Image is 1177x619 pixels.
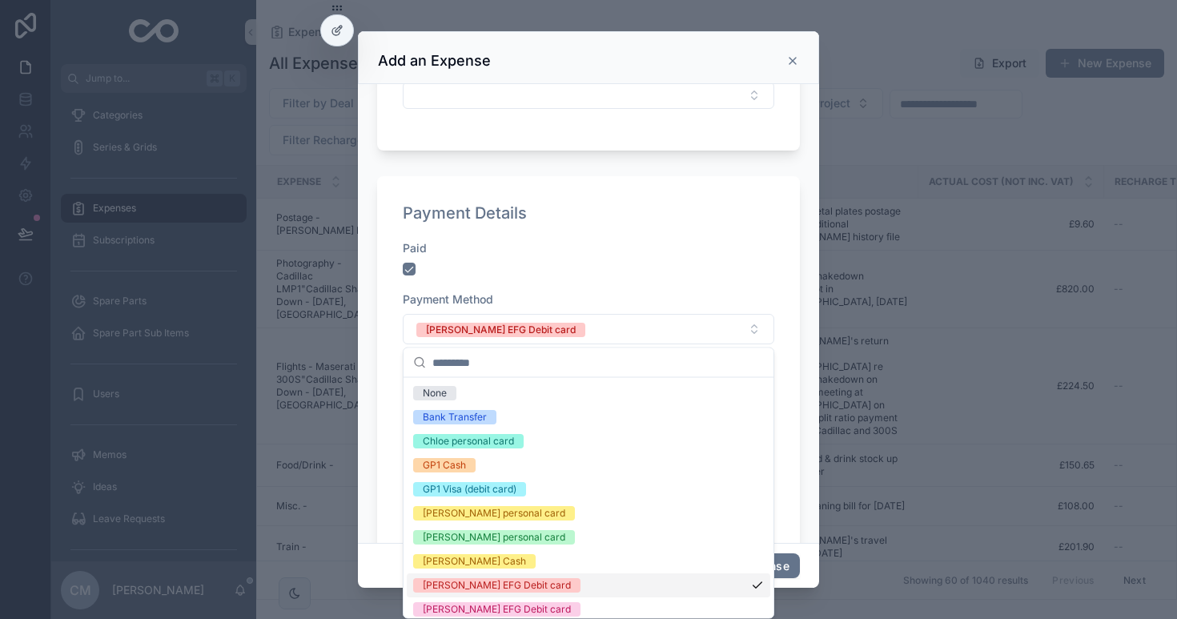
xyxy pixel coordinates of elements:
div: Chloe personal card [423,434,514,448]
h3: Add an Expense [378,51,491,70]
div: [PERSON_NAME] EFG Debit card [426,323,576,337]
div: [PERSON_NAME] personal card [423,506,565,521]
button: Select Button [403,314,774,344]
span: Payment Method [403,292,493,306]
div: [PERSON_NAME] EFG Debit card [423,578,571,593]
div: [PERSON_NAME] EFG Debit card [423,602,571,617]
div: GP1 Cash [423,458,466,472]
span: Paid [403,241,427,255]
div: None [423,386,447,400]
button: Select Button [403,82,774,109]
div: Suggestions [404,378,773,618]
div: GP1 Visa (debit card) [423,482,516,496]
div: [PERSON_NAME] Cash [423,554,526,569]
h1: Payment Details [403,202,527,224]
div: [PERSON_NAME] personal card [423,530,565,545]
div: Bank Transfer [423,410,487,424]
